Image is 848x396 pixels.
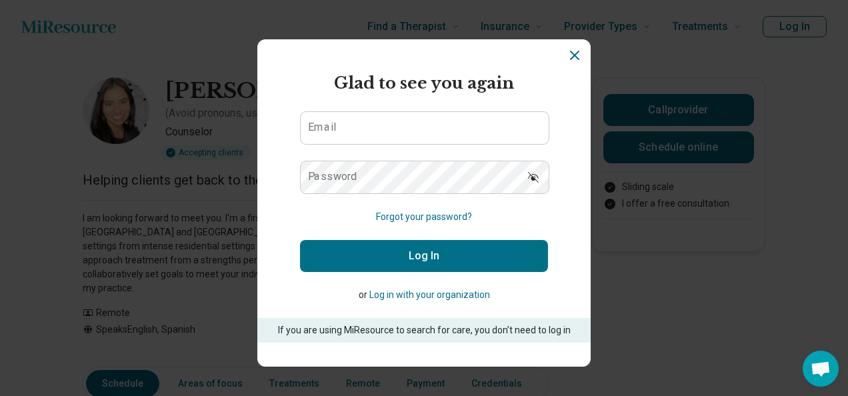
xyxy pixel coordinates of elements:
h2: Glad to see you again [300,71,548,95]
button: Show password [519,161,548,193]
a: Open chat [803,351,839,387]
label: Email [308,122,336,133]
button: Forgot your password? [376,210,472,224]
button: Dismiss [567,47,583,63]
p: or [300,288,548,302]
section: Login Dialog [257,39,591,367]
label: Password [308,171,357,182]
button: Log In [300,240,548,272]
p: If you are using MiResource to search for care, you don’t need to log in [276,323,572,337]
button: Log in with your organization [369,288,490,302]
